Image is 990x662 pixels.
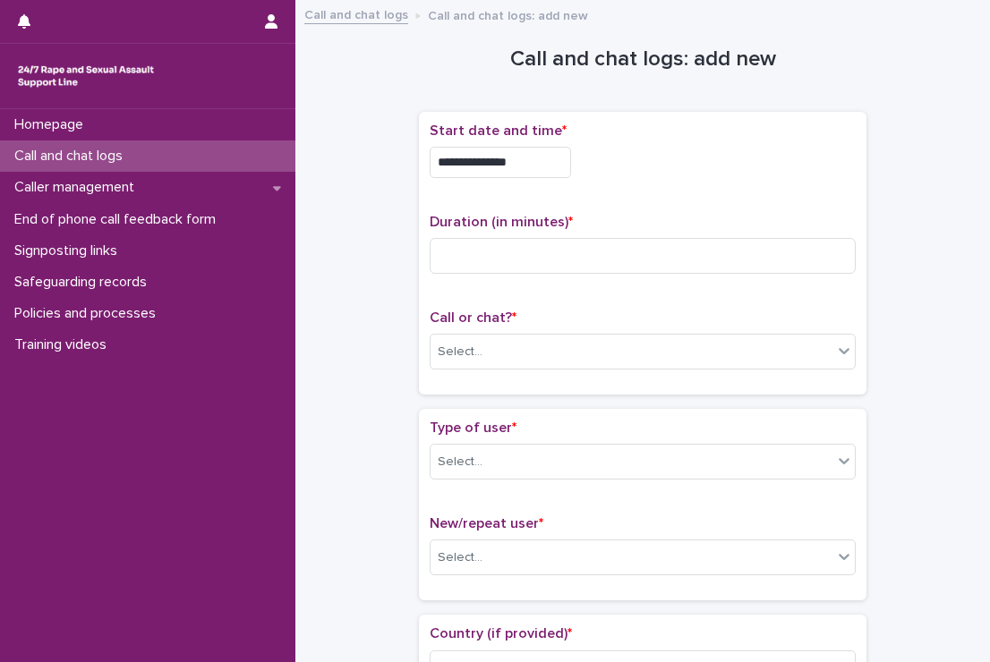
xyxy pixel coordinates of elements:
[438,343,482,361] div: Select...
[419,47,866,72] h1: Call and chat logs: add new
[430,123,567,138] span: Start date and time
[428,4,588,24] p: Call and chat logs: add new
[430,516,543,530] span: New/repeat user
[304,4,408,24] a: Call and chat logs
[7,274,161,291] p: Safeguarding records
[438,453,482,471] div: Select...
[7,305,170,322] p: Policies and processes
[7,336,121,353] p: Training videos
[7,211,230,228] p: End of phone call feedback form
[14,58,158,94] img: rhQMoQhaT3yELyF149Cw
[430,215,573,229] span: Duration (in minutes)
[430,310,516,325] span: Call or chat?
[7,116,98,133] p: Homepage
[7,148,137,165] p: Call and chat logs
[7,242,132,259] p: Signposting links
[430,420,516,435] span: Type of user
[430,626,572,641] span: Country (if provided)
[438,548,482,567] div: Select...
[7,179,149,196] p: Caller management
